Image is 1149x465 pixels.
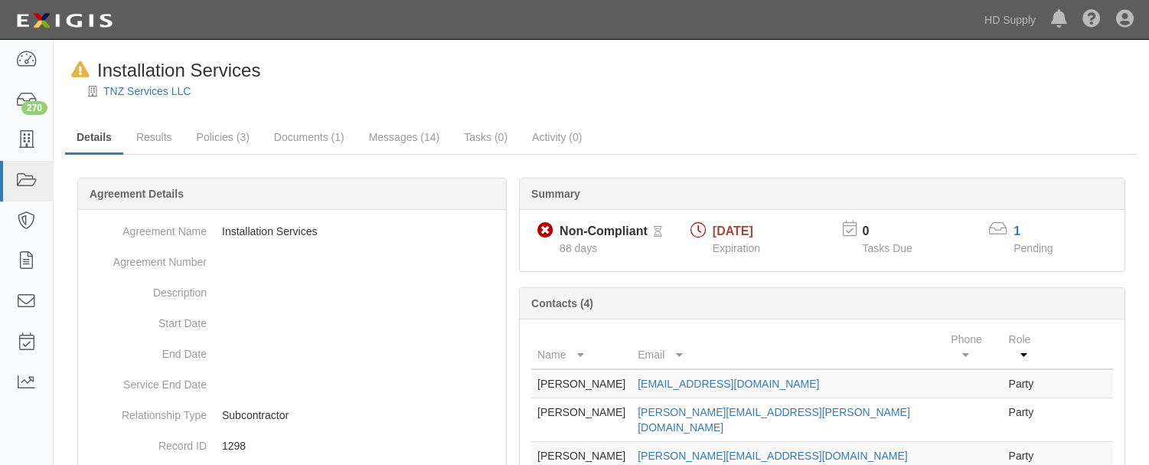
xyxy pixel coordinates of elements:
a: Tasks (0) [452,122,519,152]
dt: Service End Date [84,369,207,392]
dt: Agreement Name [84,216,207,239]
dt: Record ID [84,431,207,454]
a: HD Supply [977,5,1043,35]
dt: Relationship Type [84,400,207,423]
span: Pending [1014,242,1053,254]
dd: Installation Services [84,216,500,247]
b: Summary [531,188,580,200]
a: [PERSON_NAME][EMAIL_ADDRESS][DOMAIN_NAME] [638,450,907,462]
a: Results [125,122,184,152]
i: In Default since 08/13/2025 [71,62,90,78]
span: Expiration [713,242,760,254]
a: TNZ Services LLC [103,85,191,97]
img: logo-5460c22ac91f19d4615b14bd174203de0afe785f0fc80cf4dbbc73dc1793850b.png [11,7,117,34]
dt: End Date [84,339,207,362]
span: Since 06/19/2025 [560,242,597,254]
span: Tasks Due [863,242,912,254]
a: Policies (3) [185,122,261,152]
th: Role [1003,326,1052,369]
div: 270 [21,101,47,115]
td: Party [1003,369,1052,398]
p: 0 [863,223,932,241]
th: Phone [945,326,1002,369]
i: Non-Compliant [537,223,553,239]
a: Messages (14) [357,122,452,152]
dt: Description [84,277,207,300]
td: Party [1003,398,1052,442]
td: [PERSON_NAME] [531,369,632,398]
a: 1 [1014,224,1020,237]
a: [PERSON_NAME][EMAIL_ADDRESS][PERSON_NAME][DOMAIN_NAME] [638,406,910,434]
dt: Start Date [84,308,207,331]
a: Activity (0) [521,122,593,152]
a: Details [65,122,123,155]
dt: Agreement Number [84,247,207,270]
div: Installation Services [65,57,260,84]
b: Agreement Details [90,188,184,200]
i: Help Center - Complianz [1082,11,1101,29]
a: Documents (1) [263,122,356,152]
th: Email [632,326,945,369]
div: Non-Compliant [560,223,648,241]
p: 1298 [222,438,500,454]
span: Installation Services [97,60,260,80]
th: Name [531,326,632,369]
td: [PERSON_NAME] [531,398,632,442]
a: [EMAIL_ADDRESS][DOMAIN_NAME] [638,378,819,390]
span: [DATE] [713,224,753,237]
b: Contacts (4) [531,297,593,309]
i: Pending Review [654,227,662,237]
dd: Subcontractor [84,400,500,431]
